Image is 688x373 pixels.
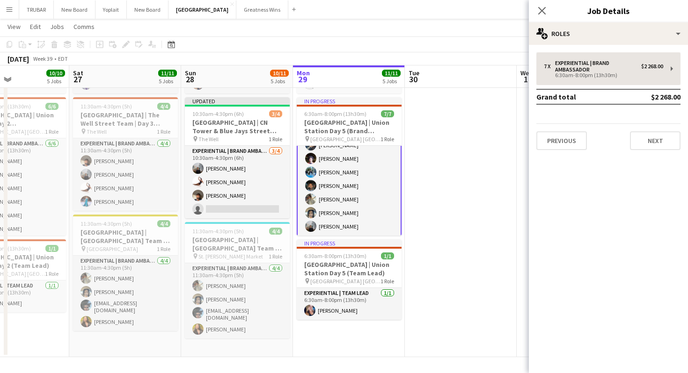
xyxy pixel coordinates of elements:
[536,131,587,150] button: Previous
[87,128,107,135] span: The Well
[198,253,263,260] span: St. [PERSON_NAME] Market
[192,228,244,235] span: 11:30am-4:30pm (5h)
[295,74,310,85] span: 29
[185,118,290,135] h3: [GEOGRAPHIC_DATA] | CN Tower & Blue Jays Street Team | Day 4 (Brand Ambassadors)
[269,136,282,143] span: 1 Role
[544,73,663,78] div: 6:30am-8:00pm (13h30m)
[73,69,83,77] span: Sat
[297,239,402,320] app-job-card: In progress6:30am-8:00pm (13h30m)1/1[GEOGRAPHIC_DATA] | Union Station Day 5 (Team Lead) [GEOGRAPH...
[45,270,59,277] span: 1 Role
[45,245,59,252] span: 1/1
[81,220,132,227] span: 11:30am-4:30pm (5h)
[127,0,168,19] button: New Board
[536,89,622,104] td: Grand total
[519,74,533,85] span: 1
[622,89,681,104] td: $2 268.00
[157,128,170,135] span: 1 Role
[46,70,65,77] span: 10/10
[304,252,366,259] span: 6:30am-8:00pm (13h30m)
[520,69,533,77] span: Wed
[72,74,83,85] span: 27
[47,78,65,85] div: 5 Jobs
[407,74,419,85] span: 30
[269,253,282,260] span: 1 Role
[7,54,29,64] div: [DATE]
[73,256,178,331] app-card-role: Experiential | Brand Ambassador4/411:30am-4:30pm (5h)[PERSON_NAME][PERSON_NAME][EMAIL_ADDRESS][DO...
[192,110,244,117] span: 10:30am-4:30pm (6h)
[198,136,219,143] span: The Well
[50,22,64,31] span: Jobs
[310,278,381,285] span: [GEOGRAPHIC_DATA] [GEOGRAPHIC_DATA]
[297,97,402,105] div: In progress
[30,22,41,31] span: Edit
[95,0,127,19] button: Yoplait
[381,252,394,259] span: 1/1
[529,22,688,45] div: Roles
[73,215,178,331] app-job-card: 11:30am-4:30pm (5h)4/4[GEOGRAPHIC_DATA] | [GEOGRAPHIC_DATA] Team | Day 3 (Brand Ambassadors) [GEO...
[159,78,176,85] div: 5 Jobs
[269,228,282,235] span: 4/4
[168,0,236,19] button: [GEOGRAPHIC_DATA]
[70,21,98,33] a: Comms
[270,70,289,77] span: 10/11
[185,222,290,338] app-job-card: 11:30am-4:30pm (5h)4/4[GEOGRAPHIC_DATA] | [GEOGRAPHIC_DATA] Team | Day 4 (Brand Ambassadors) St. ...
[409,69,419,77] span: Tue
[269,110,282,117] span: 3/4
[46,21,68,33] a: Jobs
[271,78,288,85] div: 5 Jobs
[297,97,402,236] app-job-card: In progress6:30am-8:00pm (13h30m)7/7[GEOGRAPHIC_DATA] | Union Station Day 5 (Brand Ambassadors) [...
[381,278,394,285] span: 1 Role
[297,122,402,237] app-card-role: Experiential | Brand Ambassador7/76:30am-8:00pm (13h30m)[PERSON_NAME][PERSON_NAME][PERSON_NAME][P...
[185,263,290,338] app-card-role: Experiential | Brand Ambassador4/411:30am-4:30pm (5h)[PERSON_NAME][PERSON_NAME][EMAIL_ADDRESS][DO...
[73,97,178,211] app-job-card: 11:30am-4:30pm (5h)4/4[GEOGRAPHIC_DATA] | The Well Street Team | Day 3 (Brand Ambassadors) The We...
[157,103,170,110] span: 4/4
[7,22,21,31] span: View
[183,74,196,85] span: 28
[58,55,68,62] div: EDT
[185,146,290,218] app-card-role: Experiential | Brand Ambassador3/410:30am-4:30pm (6h)[PERSON_NAME][PERSON_NAME][PERSON_NAME]
[297,260,402,277] h3: [GEOGRAPHIC_DATA] | Union Station Day 5 (Team Lead)
[381,110,394,117] span: 7/7
[382,78,400,85] div: 5 Jobs
[157,220,170,227] span: 4/4
[555,60,641,73] div: Experiential | Brand Ambassador
[45,128,59,135] span: 1 Role
[73,111,178,128] h3: [GEOGRAPHIC_DATA] | The Well Street Team | Day 3 (Brand Ambassadors)
[297,69,310,77] span: Mon
[73,22,95,31] span: Comms
[73,228,178,245] h3: [GEOGRAPHIC_DATA] | [GEOGRAPHIC_DATA] Team | Day 3 (Brand Ambassadors)
[185,236,290,252] h3: [GEOGRAPHIC_DATA] | [GEOGRAPHIC_DATA] Team | Day 4 (Brand Ambassadors)
[236,0,288,19] button: Greatness Wins
[185,97,290,105] div: Updated
[87,245,138,252] span: [GEOGRAPHIC_DATA]
[54,0,95,19] button: New Board
[158,70,177,77] span: 11/11
[157,245,170,252] span: 1 Role
[31,55,54,62] span: Week 39
[641,63,663,70] div: $2 268.00
[45,103,59,110] span: 6/6
[529,5,688,17] h3: Job Details
[19,0,54,19] button: TRUBAR
[185,69,196,77] span: Sun
[4,21,24,33] a: View
[304,110,366,117] span: 6:30am-8:00pm (13h30m)
[310,136,381,143] span: [GEOGRAPHIC_DATA] [GEOGRAPHIC_DATA]
[297,118,402,135] h3: [GEOGRAPHIC_DATA] | Union Station Day 5 (Brand Ambassadors)
[73,138,178,211] app-card-role: Experiential | Brand Ambassador4/411:30am-4:30pm (5h)[PERSON_NAME][PERSON_NAME][PERSON_NAME][PERS...
[26,21,44,33] a: Edit
[185,97,290,218] app-job-card: Updated10:30am-4:30pm (6h)3/4[GEOGRAPHIC_DATA] | CN Tower & Blue Jays Street Team | Day 4 (Brand ...
[381,136,394,143] span: 1 Role
[81,103,132,110] span: 11:30am-4:30pm (5h)
[382,70,401,77] span: 11/11
[297,239,402,247] div: In progress
[297,288,402,320] app-card-role: Experiential | Team Lead1/16:30am-8:00pm (13h30m)[PERSON_NAME]
[544,63,555,70] div: 7 x
[630,131,681,150] button: Next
